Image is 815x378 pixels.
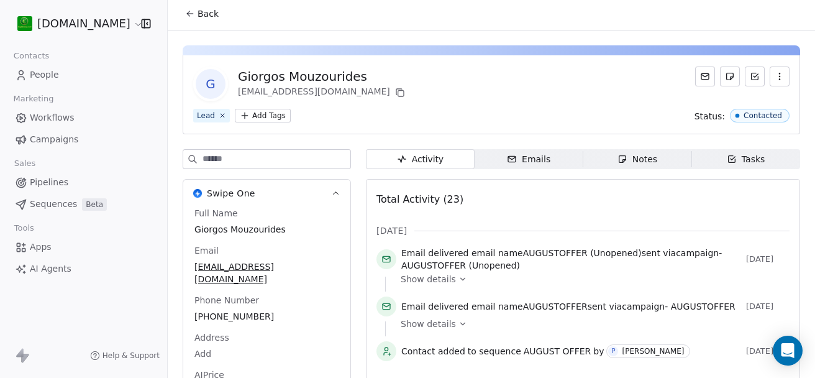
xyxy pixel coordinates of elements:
span: People [30,68,59,81]
span: G [196,69,225,99]
button: Add Tags [235,109,291,122]
span: Contacts [8,47,55,65]
span: [DATE] [376,224,407,237]
span: Show details [401,318,456,330]
span: Email delivered [401,248,468,258]
span: Address [192,331,232,344]
span: Tools [9,219,39,237]
span: Add [194,348,339,360]
img: Swipe One [193,189,202,198]
span: Sales [9,154,41,173]
span: AUGUSTOFFER [523,302,588,311]
span: email name sent via campaign - [401,300,735,313]
a: Workflows [10,108,157,128]
div: Giorgos Mouzourides [238,68,407,85]
a: Pipelines [10,172,157,193]
span: [DOMAIN_NAME] [37,16,130,32]
div: [EMAIL_ADDRESS][DOMAIN_NAME] [238,85,407,100]
span: [DATE] [746,302,790,311]
a: Campaigns [10,129,157,150]
span: email name sent via campaign - [401,247,741,272]
span: Full Name [192,207,240,219]
span: by [593,345,604,357]
span: to sequence [468,345,521,357]
span: Sequences [30,198,77,211]
a: Show details [401,273,781,285]
span: AUGUSTOFFER (Unopened) [401,260,520,270]
span: Giorgos Mouzourides [194,223,339,236]
a: Help & Support [90,351,160,361]
a: Show details [401,318,781,330]
span: [PHONE_NUMBER] [194,310,339,323]
span: Status: [694,110,725,122]
span: Back [198,7,219,20]
div: P [611,346,615,356]
span: Phone Number [192,294,262,307]
span: Marketing [8,90,59,108]
button: Back [178,2,226,25]
span: Workflows [30,111,75,124]
div: Open Intercom Messenger [773,336,803,366]
span: Help & Support [102,351,160,361]
a: Apps [10,237,157,257]
button: Swipe OneSwipe One [183,180,350,207]
span: AUGUSTOFFER (Unopened) [523,248,642,258]
div: Tasks [727,153,765,166]
span: Contact added [401,345,465,357]
span: AUGUSTOFFER [671,302,735,311]
span: [EMAIL_ADDRESS][DOMAIN_NAME] [194,260,339,285]
button: [DOMAIN_NAME] [15,13,132,34]
div: Notes [617,153,657,166]
span: Total Activity (23) [376,193,463,205]
span: Swipe One [207,187,255,200]
span: Email [192,244,221,257]
div: [PERSON_NAME] [622,347,684,356]
img: 439216937_921727863089572_7037892552807592703_n%20(1).jpg [17,16,32,31]
span: [DATE] [746,254,790,264]
div: Contacted [744,111,782,120]
span: [DATE] [746,346,790,356]
span: Campaigns [30,133,78,146]
a: People [10,65,157,85]
span: AUGUST OFFER [524,345,591,357]
span: Email delivered [401,302,468,311]
div: Lead [197,110,215,121]
a: SequencesBeta [10,194,157,214]
span: Apps [30,241,52,254]
div: Emails [507,153,550,166]
a: AI Agents [10,259,157,279]
span: AI Agents [30,262,71,275]
span: Show details [401,273,456,285]
span: Pipelines [30,176,68,189]
span: Beta [82,198,107,211]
